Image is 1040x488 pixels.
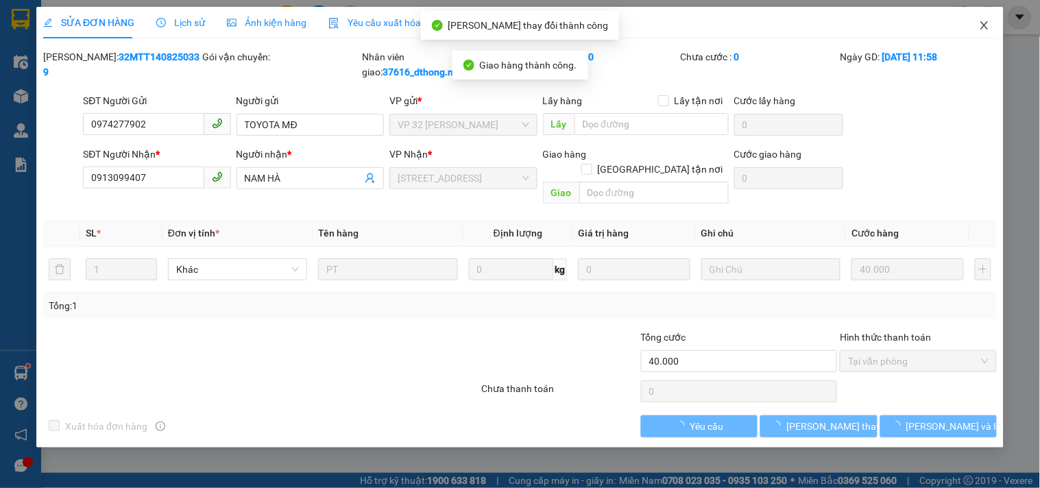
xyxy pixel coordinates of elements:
[543,95,583,106] span: Lấy hàng
[398,114,529,135] span: VP 32 Mạc Thái Tổ
[83,147,230,162] div: SĐT Người Nhận
[891,421,906,430] span: loading
[579,182,729,204] input: Dọc đường
[203,49,359,64] div: Gói vận chuyển:
[328,17,473,28] span: Yêu cầu xuất hóa đơn điện tử
[882,51,937,62] b: [DATE] 11:58
[575,113,729,135] input: Dọc đường
[840,49,996,64] div: Ngày GD:
[734,51,740,62] b: 0
[675,421,690,430] span: loading
[494,228,542,239] span: Định lượng
[734,167,844,189] input: Cước giao hàng
[848,351,988,371] span: Tại văn phòng
[86,228,97,239] span: SL
[237,147,384,162] div: Người nhận
[840,332,931,343] label: Hình thức thanh toán
[83,93,230,108] div: SĐT Người Gửi
[43,51,199,77] b: 32MTT1408250339
[681,49,837,64] div: Chưa cước :
[979,20,990,31] span: close
[389,149,428,160] span: VP Nhận
[734,95,796,106] label: Cước lấy hàng
[786,419,896,434] span: [PERSON_NAME] thay đổi
[389,93,537,108] div: VP gửi
[553,258,567,280] span: kg
[432,20,443,31] span: check-circle
[362,49,518,80] div: Nhân viên giao:
[592,162,729,177] span: [GEOGRAPHIC_DATA] tận nơi
[60,419,153,434] span: Xuất hóa đơn hàng
[906,419,1002,434] span: [PERSON_NAME] và In
[43,49,199,80] div: [PERSON_NAME]:
[696,220,846,247] th: Ghi chú
[43,18,53,27] span: edit
[463,60,474,71] span: check-circle
[701,258,841,280] input: Ghi Chú
[237,93,384,108] div: Người gửi
[383,66,513,77] b: 37616_dthong.namcuonglimo
[43,17,134,28] span: SỬA ĐƠN HÀNG
[227,18,237,27] span: picture
[328,18,339,29] img: icon
[156,17,205,28] span: Lịch sử
[156,18,166,27] span: clock-circle
[734,149,802,160] label: Cước giao hàng
[578,258,690,280] input: 0
[176,259,299,280] span: Khác
[578,228,629,239] span: Giá trị hàng
[212,171,223,182] span: phone
[880,415,997,437] button: [PERSON_NAME] và In
[543,182,579,204] span: Giao
[851,258,964,280] input: 0
[49,258,71,280] button: delete
[448,20,609,31] span: [PERSON_NAME] thay đổi thành công
[212,118,223,129] span: phone
[975,258,991,280] button: plus
[398,168,529,188] span: 142 Hai Bà Trưng
[318,258,457,280] input: VD: Bàn, Ghế
[156,422,165,431] span: info-circle
[480,381,639,405] div: Chưa thanh toán
[543,149,587,160] span: Giao hàng
[641,332,686,343] span: Tổng cước
[49,298,402,313] div: Tổng: 1
[771,421,786,430] span: loading
[641,415,758,437] button: Yêu cầu
[318,228,359,239] span: Tên hàng
[851,228,899,239] span: Cước hàng
[168,228,219,239] span: Đơn vị tính
[521,49,677,64] div: Cước rồi :
[669,93,729,108] span: Lấy tận nơi
[227,17,306,28] span: Ảnh kiện hàng
[760,415,877,437] button: [PERSON_NAME] thay đổi
[690,419,724,434] span: Yêu cầu
[734,114,844,136] input: Cước lấy hàng
[480,60,577,71] span: Giao hàng thành công.
[965,7,1004,45] button: Close
[543,113,575,135] span: Lấy
[365,173,376,184] span: user-add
